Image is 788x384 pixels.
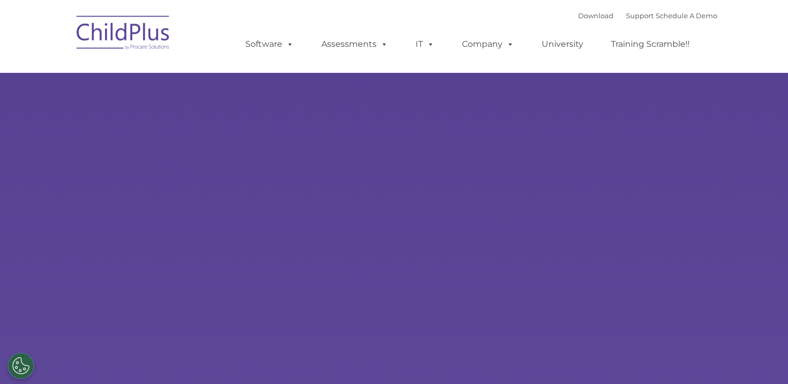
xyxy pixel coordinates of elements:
a: Schedule A Demo [656,11,717,20]
a: Assessments [311,34,398,55]
a: University [531,34,594,55]
a: Download [578,11,614,20]
a: Software [235,34,304,55]
a: IT [405,34,445,55]
a: Support [626,11,654,20]
a: Company [452,34,524,55]
a: Training Scramble!! [601,34,700,55]
button: Cookies Settings [8,353,34,379]
font: | [578,11,717,20]
img: ChildPlus by Procare Solutions [71,8,176,60]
